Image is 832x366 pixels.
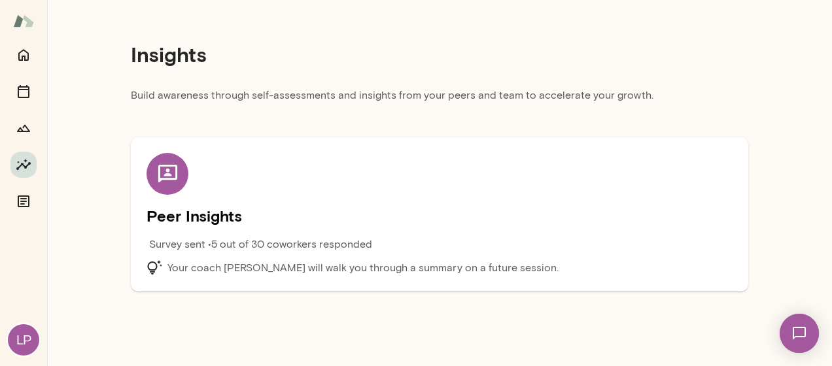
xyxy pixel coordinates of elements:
[131,42,207,67] h4: Insights
[10,42,37,68] button: Home
[8,324,39,356] div: LP
[149,237,372,252] p: Survey sent • 5 out of 30 coworkers responded
[147,153,733,276] div: Peer Insights Survey sent •5 out of 30 coworkers respondedYour coach [PERSON_NAME] will walk you ...
[167,260,559,276] p: Your coach [PERSON_NAME] will walk you through a summary on a future session.
[10,188,37,214] button: Documents
[131,137,748,291] div: Peer Insights Survey sent •5 out of 30 coworkers respondedYour coach [PERSON_NAME] will walk you ...
[10,115,37,141] button: Growth Plan
[131,88,748,111] p: Build awareness through self-assessments and insights from your peers and team to accelerate your...
[147,205,733,226] h5: Peer Insights
[10,152,37,178] button: Insights
[13,8,34,33] img: Mento
[10,78,37,105] button: Sessions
